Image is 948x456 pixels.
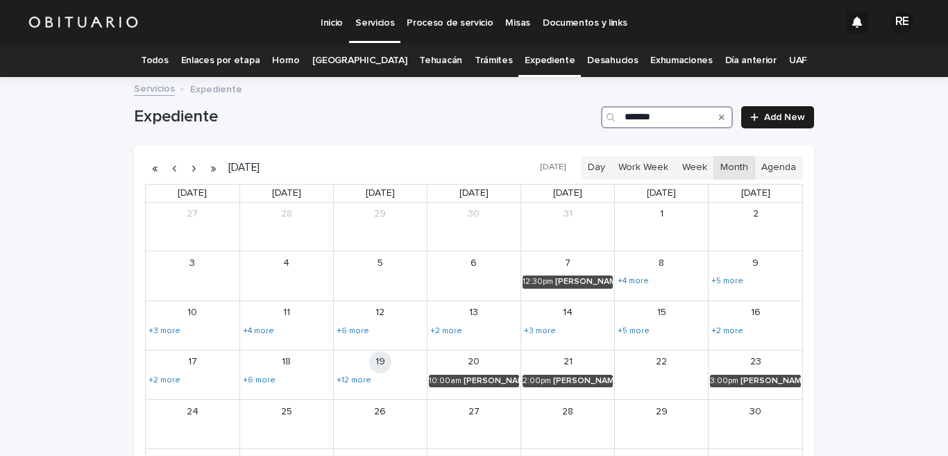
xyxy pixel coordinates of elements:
[587,44,638,77] a: Desahucios
[710,376,738,386] div: 3:00pm
[164,157,184,179] button: Previous month
[550,185,585,202] a: Thursday
[181,400,203,423] a: August 24, 2025
[521,203,615,251] td: July 31, 2025
[463,400,485,423] a: August 27, 2025
[269,185,304,202] a: Monday
[239,251,333,301] td: August 4, 2025
[134,80,175,96] a: Servicios
[333,203,427,251] td: July 29, 2025
[581,156,612,180] button: Day
[710,276,745,287] a: Show 5 more events
[190,81,242,96] p: Expediente
[555,277,613,287] div: [PERSON_NAME]
[427,251,520,301] td: August 6, 2025
[521,251,615,301] td: August 7, 2025
[335,326,371,337] a: Show 6 more events
[650,252,672,274] a: August 8, 2025
[601,106,733,128] div: Search
[745,400,767,423] a: August 30, 2025
[709,350,802,399] td: August 23, 2025
[891,11,913,33] div: RE
[615,203,709,251] td: August 1, 2025
[429,326,464,337] a: Show 2 more events
[181,252,203,274] a: August 3, 2025
[745,351,767,373] a: August 23, 2025
[523,277,553,287] div: 12:30pm
[146,399,239,448] td: August 24, 2025
[369,400,391,423] a: August 26, 2025
[615,251,709,301] td: August 8, 2025
[713,156,755,180] button: Month
[709,399,802,448] td: August 30, 2025
[181,302,203,324] a: August 10, 2025
[427,350,520,399] td: August 20, 2025
[710,326,745,337] a: Show 2 more events
[239,399,333,448] td: August 25, 2025
[557,203,579,226] a: July 31, 2025
[312,44,407,77] a: [GEOGRAPHIC_DATA]
[427,203,520,251] td: July 30, 2025
[463,203,485,226] a: July 30, 2025
[146,203,239,251] td: July 27, 2025
[741,106,814,128] a: Add New
[725,44,777,77] a: Día anterior
[147,326,182,337] a: Show 3 more events
[463,351,485,373] a: August 20, 2025
[644,185,679,202] a: Friday
[363,185,398,202] a: Tuesday
[616,276,650,287] a: Show 4 more events
[181,44,260,77] a: Enlaces por etapa
[146,301,239,350] td: August 10, 2025
[333,399,427,448] td: August 26, 2025
[333,251,427,301] td: August 5, 2025
[276,302,298,324] a: August 11, 2025
[740,376,801,386] div: [PERSON_NAME] [PERSON_NAME]
[615,399,709,448] td: August 29, 2025
[475,44,513,77] a: Trámites
[181,351,203,373] a: August 17, 2025
[184,157,203,179] button: Next month
[615,301,709,350] td: August 15, 2025
[335,375,373,386] a: Show 12 more events
[276,400,298,423] a: August 25, 2025
[650,400,672,423] a: August 29, 2025
[615,350,709,399] td: August 22, 2025
[650,203,672,226] a: August 1, 2025
[203,157,223,179] button: Next year
[464,376,519,386] div: [PERSON_NAME]
[553,376,613,386] div: [PERSON_NAME] [PERSON_NAME]
[276,351,298,373] a: August 18, 2025
[28,8,139,36] img: HUM7g2VNRLqGMmR9WVqf
[650,351,672,373] a: August 22, 2025
[239,301,333,350] td: August 11, 2025
[369,351,391,373] a: August 19, 2025
[557,252,579,274] a: August 7, 2025
[611,156,675,180] button: Work Week
[175,185,210,202] a: Sunday
[276,203,298,226] a: July 28, 2025
[557,351,579,373] a: August 21, 2025
[709,251,802,301] td: August 9, 2025
[557,400,579,423] a: August 28, 2025
[369,203,391,226] a: July 29, 2025
[223,162,260,173] h2: [DATE]
[419,44,462,77] a: Tehuacán
[427,399,520,448] td: August 27, 2025
[650,302,672,324] a: August 15, 2025
[369,252,391,274] a: August 5, 2025
[525,44,575,77] a: Expediente
[738,185,773,202] a: Saturday
[557,302,579,324] a: August 14, 2025
[276,252,298,274] a: August 4, 2025
[242,326,276,337] a: Show 4 more events
[521,399,615,448] td: August 28, 2025
[239,203,333,251] td: July 28, 2025
[745,203,767,226] a: August 2, 2025
[147,375,182,386] a: Show 2 more events
[181,203,203,226] a: July 27, 2025
[745,302,767,324] a: August 16, 2025
[521,350,615,399] td: August 21, 2025
[789,44,807,77] a: UAF
[429,376,462,386] div: 10:00am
